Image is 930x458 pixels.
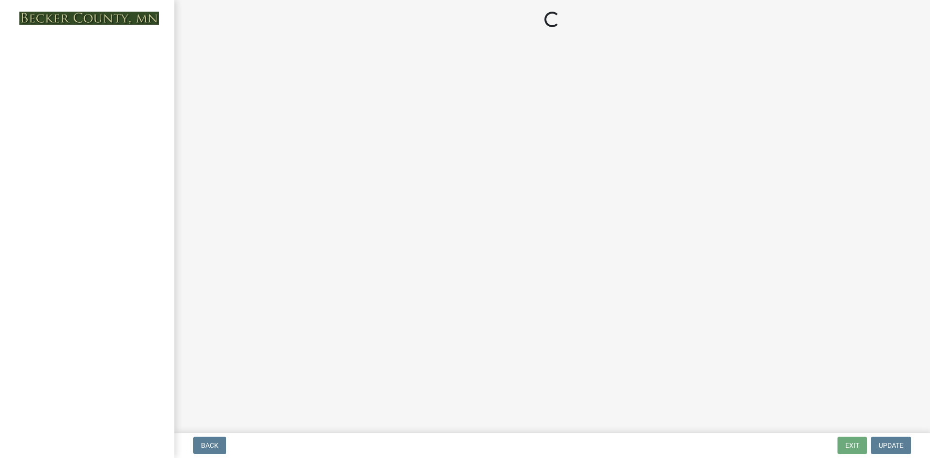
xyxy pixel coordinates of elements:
button: Back [193,437,226,454]
span: Back [201,442,218,449]
span: Update [879,442,903,449]
button: Update [871,437,911,454]
img: Becker County, Minnesota [19,12,159,25]
button: Exit [837,437,867,454]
